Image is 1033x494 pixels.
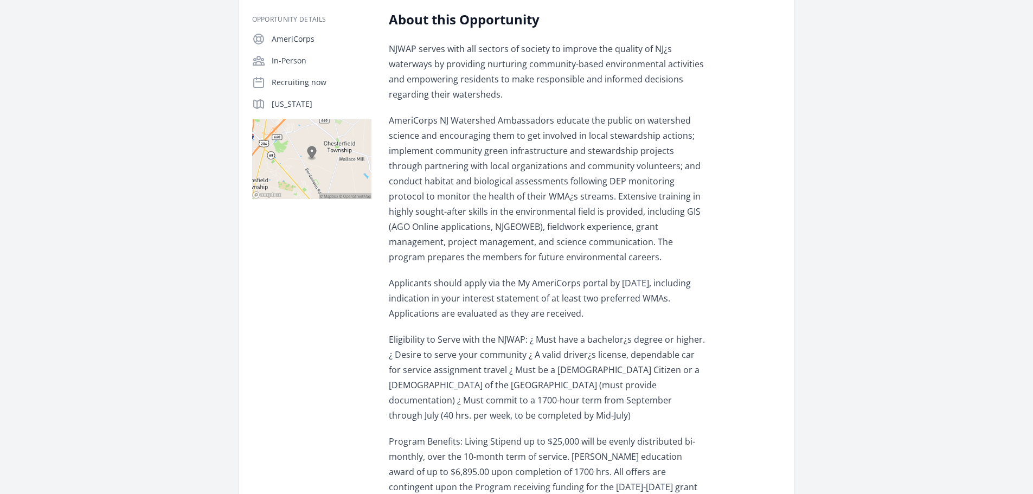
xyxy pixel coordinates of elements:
[389,11,706,28] h2: About this Opportunity
[272,99,371,110] p: [US_STATE]
[252,119,371,199] img: Map
[272,55,371,66] p: In-Person
[389,113,706,265] p: AmeriCorps NJ Watershed Ambassadors educate the public on watershed science and encouraging them ...
[389,41,706,102] p: NJWAP serves with all sectors of society to improve the quality of NJ¿s waterways by providing nu...
[272,34,371,44] p: AmeriCorps
[252,15,371,24] h3: Opportunity Details
[389,275,706,321] p: Applicants should apply via the My AmeriCorps portal by [DATE], including indication in your inte...
[272,77,371,88] p: Recruiting now
[389,332,706,423] p: Eligibility to Serve with the NJWAP: ¿ Must have a bachelor¿s degree or higher. ¿ Desire to serve...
